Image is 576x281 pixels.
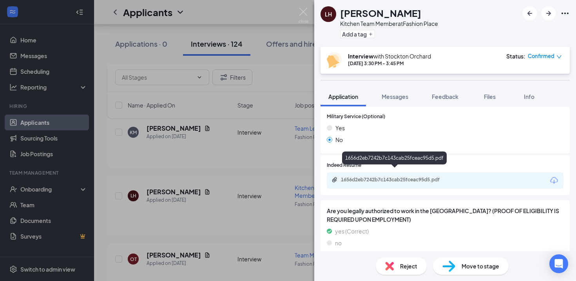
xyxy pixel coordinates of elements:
[528,52,554,60] span: Confirmed
[341,177,451,183] div: 1656d2eb7242b7c143cab25fceac95d5.pdf
[549,176,559,185] svg: Download
[342,151,447,164] div: 1656d2eb7242b7c143cab25fceac95d5.pdf
[335,135,343,144] span: No
[327,162,361,169] span: Indeed Resume
[524,93,534,100] span: Info
[556,54,562,60] span: down
[542,6,556,20] button: ArrowRight
[523,6,537,20] button: ArrowLeftNew
[382,93,408,100] span: Messages
[335,239,342,247] span: no
[331,177,338,183] svg: Paperclip
[525,9,534,18] svg: ArrowLeftNew
[340,30,375,38] button: PlusAdd a tag
[327,206,563,224] span: Are you legally authorized to work in the [GEOGRAPHIC_DATA]? (PROOF OF ELIGIBILITY IS REQUIRED UP...
[544,9,553,18] svg: ArrowRight
[325,10,332,18] div: LH
[484,93,496,100] span: Files
[432,93,458,100] span: Feedback
[348,52,431,60] div: with Stockton Orchard
[560,9,570,18] svg: Ellipses
[335,227,369,235] span: yes (Correct)
[340,6,421,20] h1: [PERSON_NAME]
[328,93,358,100] span: Application
[340,20,438,27] div: Kitchen Team Member at Fashion Place
[327,113,385,120] span: Military Service (Optional)
[400,262,417,270] span: Reject
[368,32,373,36] svg: Plus
[335,124,345,132] span: Yes
[462,262,499,270] span: Move to stage
[506,52,525,60] div: Status :
[348,53,373,60] b: Interview
[348,60,431,67] div: [DATE] 3:30 PM - 3:45 PM
[549,254,568,273] div: Open Intercom Messenger
[331,177,458,184] a: Paperclip1656d2eb7242b7c143cab25fceac95d5.pdf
